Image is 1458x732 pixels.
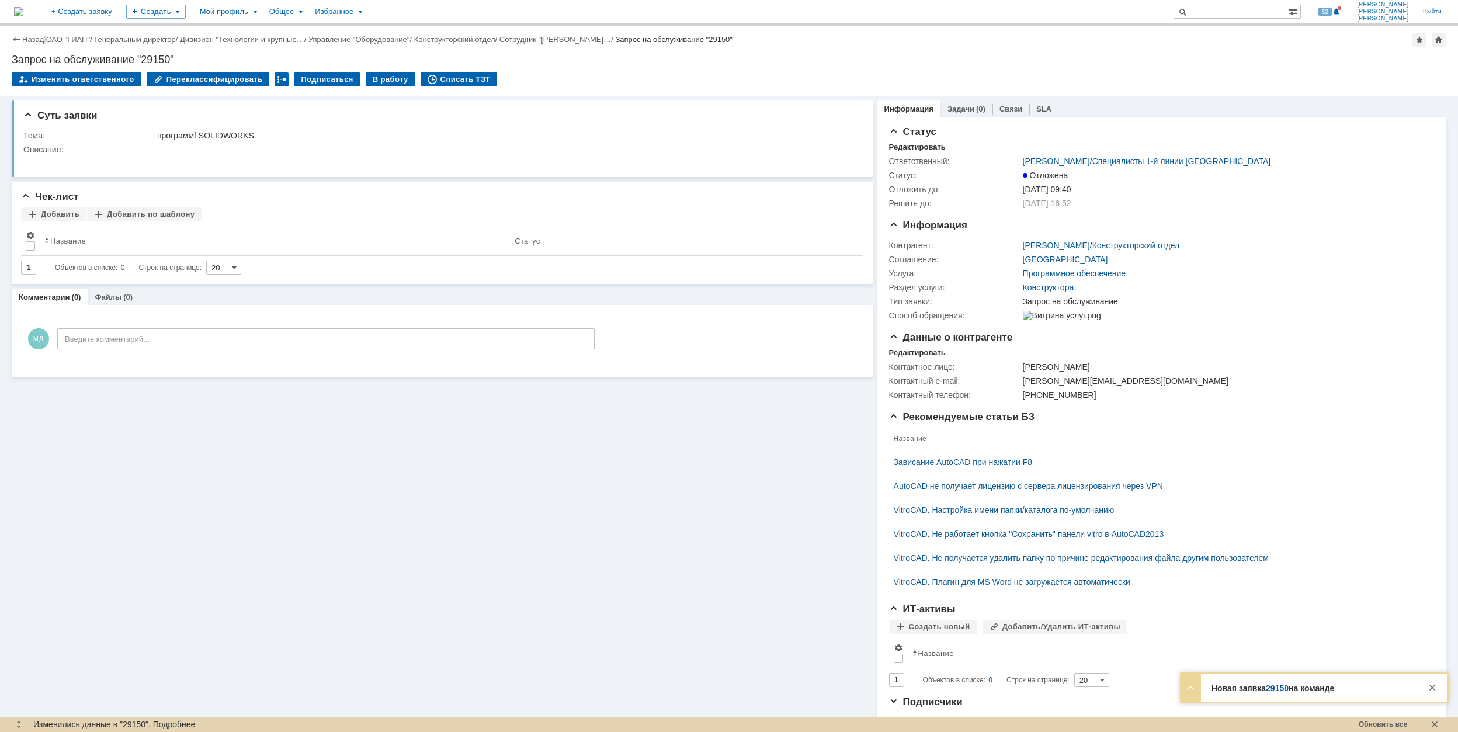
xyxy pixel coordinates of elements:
[180,35,304,44] a: Дивизион "Технологии и крупные…
[1023,185,1427,194] div: [DATE] 09:40
[308,35,410,44] a: Управление "Оборудование"
[28,328,49,349] span: МД
[14,7,23,16] img: logo
[23,110,97,121] span: Суть заявки
[1023,269,1126,278] a: Программное обеспечение
[1023,297,1427,306] div: Запрос на обслуживание
[1183,681,1197,695] div: Развернуть
[1430,720,1439,729] div: Скрыть панель состояния. Сообщение появится, когда произойдет новое изменение
[1023,255,1108,264] a: [GEOGRAPHIC_DATA]
[947,105,974,113] a: Задачи
[19,293,70,301] a: Комментарии
[22,35,44,44] a: Назад
[894,529,1421,539] a: VitroCAD. Не работает кнопка "Сохранить" панели vitro в AutoCAD2013
[889,157,1020,166] div: Ответственный:
[46,35,95,44] div: /
[1023,311,1101,320] img: Витрина услуг.png
[510,226,853,256] th: Статус
[889,297,1020,306] div: Тип заявки:
[884,105,933,113] a: Информация
[1023,241,1090,250] a: [PERSON_NAME]
[1211,684,1334,693] strong: Новая заявка на команде
[1357,1,1409,8] span: [PERSON_NAME]
[615,35,733,44] div: Запрос на обслуживание "29150"
[126,5,186,19] div: Создать
[889,696,963,707] span: Подписчики
[889,428,1425,450] th: Название
[26,231,35,240] span: Настройки
[414,35,495,44] a: Конструкторский отдел
[72,293,81,301] div: (0)
[1289,5,1300,16] span: Расширенный поиск
[515,237,540,245] div: Статус
[889,390,1020,400] div: Контактный телефон:
[889,348,946,358] div: Редактировать
[889,411,1035,422] span: Рекомендуемые статьи БЗ
[157,131,852,140] div: программf SOLIDWORKS
[1023,157,1090,166] a: [PERSON_NAME]
[1425,681,1439,695] div: Закрыть
[1092,157,1271,166] a: Специалисты 1-й линии [GEOGRAPHIC_DATA]
[889,311,1020,320] div: Способ обращения:
[1023,390,1427,400] div: [PHONE_NUMBER]
[1023,241,1180,250] div: /
[1023,376,1427,386] div: [PERSON_NAME][EMAIL_ADDRESS][DOMAIN_NAME]
[1357,15,1409,22] span: [PERSON_NAME]
[12,54,1446,65] div: Запрос на обслуживание "29150"
[894,505,1421,515] a: VitroCAD. Настройка имени папки/каталога по-умолчанию
[94,35,180,44] div: /
[14,720,23,729] div: Развернуть
[1359,721,1429,728] div: Обновить все
[94,35,175,44] a: Генеральный директор
[894,643,903,653] span: Настройки
[308,35,414,44] div: /
[21,191,79,202] span: Чек-лист
[999,105,1022,113] a: Связи
[1023,283,1074,292] a: Конструктора
[95,293,121,301] a: Файлы
[889,362,1020,372] div: Контактное лицо:
[918,649,954,658] div: Название
[414,35,499,44] div: /
[889,143,946,152] div: Редактировать
[275,72,289,86] div: Работа с массовостью
[894,457,1421,467] a: Зависание AutoCAD при нажатии F8
[121,261,125,275] div: 0
[23,145,855,154] div: Описание:
[923,673,1070,687] i: Строк на странице:
[889,376,1020,386] div: Контактный e-mail:
[1318,8,1332,16] span: 52
[1036,105,1051,113] a: SLA
[33,720,1353,730] div: Изменились данные в "29150". Подробнее
[889,255,1020,264] div: Соглашение:
[40,226,510,256] th: Название
[889,241,1020,250] div: Контрагент:
[1023,362,1427,372] div: [PERSON_NAME]
[988,673,992,687] div: 0
[894,481,1421,491] a: AutoCAD не получает лицензию с сервера лицензирования через VPN
[23,131,155,140] div: Тема:
[889,603,956,615] span: ИТ-активы
[889,185,1020,194] div: Отложить до:
[889,199,1020,208] div: Решить до:
[889,269,1020,278] div: Услуга:
[1266,684,1289,693] a: 29150
[1092,241,1180,250] a: Конструкторский отдел
[923,676,985,684] span: Объектов в списке:
[894,553,1421,563] div: VitroCAD. Не получается удалить папку по причине редактирования файла другим пользователем
[123,293,133,301] div: (0)
[1023,171,1068,180] span: Отложена
[889,220,967,231] span: Информация
[1432,33,1446,47] div: Сделать домашней страницей
[1023,199,1071,208] span: [DATE] 16:52
[889,283,1020,292] div: Раздел услуги:
[55,261,202,275] i: Строк на странице:
[50,237,86,245] div: Название
[1357,8,1409,15] span: [PERSON_NAME]
[180,35,308,44] div: /
[499,35,611,44] a: Сотрудник "[PERSON_NAME]…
